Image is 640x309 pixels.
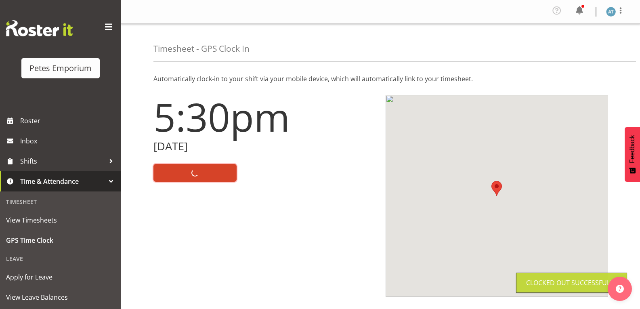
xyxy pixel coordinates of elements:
[2,287,119,307] a: View Leave Balances
[2,230,119,250] a: GPS Time Clock
[2,250,119,267] div: Leave
[20,135,117,147] span: Inbox
[29,62,92,74] div: Petes Emporium
[6,234,115,246] span: GPS Time Clock
[2,193,119,210] div: Timesheet
[606,7,616,17] img: alex-micheal-taniwha5364.jpg
[153,140,376,153] h2: [DATE]
[526,278,617,288] div: Clocked out Successfully
[6,271,115,283] span: Apply for Leave
[616,285,624,293] img: help-xxl-2.png
[6,214,115,226] span: View Timesheets
[6,291,115,303] span: View Leave Balances
[20,175,105,187] span: Time & Attendance
[20,115,117,127] span: Roster
[625,127,640,182] button: Feedback - Show survey
[629,135,636,163] span: Feedback
[20,155,105,167] span: Shifts
[2,210,119,230] a: View Timesheets
[153,95,376,139] h1: 5:30pm
[153,74,608,84] p: Automatically clock-in to your shift via your mobile device, which will automatically link to you...
[153,44,250,53] h4: Timesheet - GPS Clock In
[6,20,73,36] img: Rosterit website logo
[2,267,119,287] a: Apply for Leave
